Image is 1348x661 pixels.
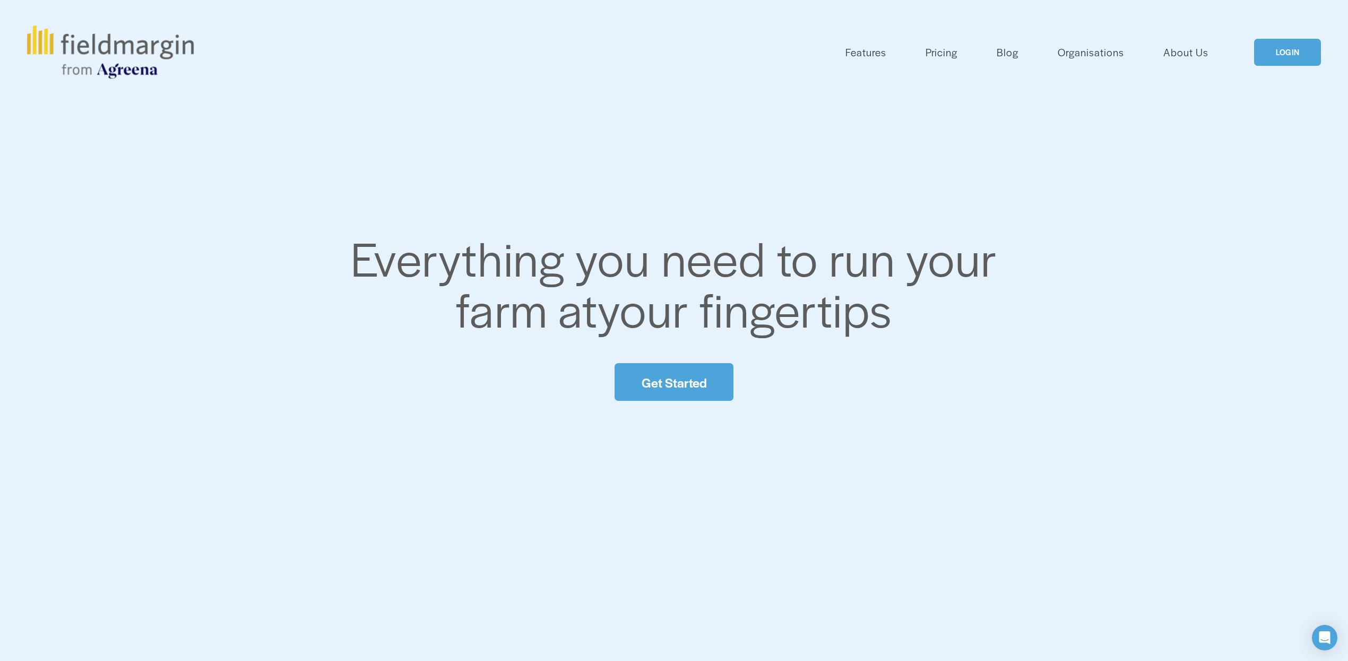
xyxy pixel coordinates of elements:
[351,224,1008,341] span: Everything you need to run your farm at
[1058,44,1124,61] a: Organisations
[997,44,1018,61] a: Blog
[27,25,194,79] img: fieldmargin.com
[926,44,957,61] a: Pricing
[1312,625,1337,650] div: Open Intercom Messenger
[615,363,733,401] a: Get Started
[845,44,886,61] a: folder dropdown
[1254,39,1321,66] a: LOGIN
[1163,44,1208,61] a: About Us
[598,275,892,341] span: your fingertips
[845,45,886,60] span: Features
